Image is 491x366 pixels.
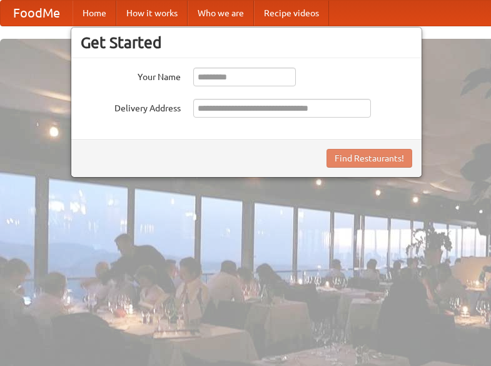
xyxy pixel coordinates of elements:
[116,1,188,26] a: How it works
[81,99,181,114] label: Delivery Address
[188,1,254,26] a: Who we are
[81,68,181,83] label: Your Name
[254,1,329,26] a: Recipe videos
[1,1,73,26] a: FoodMe
[81,33,412,52] h3: Get Started
[73,1,116,26] a: Home
[326,149,412,168] button: Find Restaurants!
